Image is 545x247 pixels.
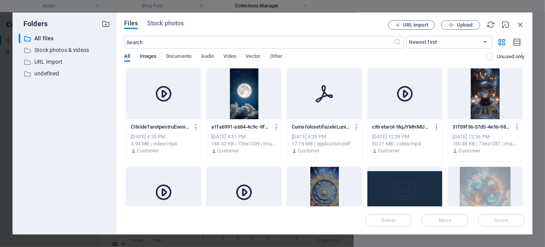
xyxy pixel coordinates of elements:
[458,147,480,154] p: Customer
[246,52,261,63] span: Vector
[270,52,283,63] span: Other
[501,20,510,29] i: Minimize
[34,46,96,55] p: Stock photos & videos
[131,133,196,140] div: [DATE] 4:33 PM
[452,140,518,147] div: 160.48 KB | 736x1287 | image/jpeg
[403,23,428,27] span: URL import
[297,147,319,154] p: Customer
[372,123,430,131] p: citiretarot-9lqJYMHMUZ32OIzPw7w07w.mp4
[102,20,110,28] i: Create new folder
[137,147,159,154] p: Customer
[124,52,130,63] span: All
[19,69,110,79] div: undefined
[372,140,438,147] div: 60.21 MB | video/mp4
[166,52,192,63] span: Documents
[497,53,525,60] p: Displays only files that are not in use on the website. Files added during this session can still...
[372,133,438,140] div: [DATE] 12:39 PM
[34,34,96,43] p: All files
[211,123,269,131] p: a1fa6991-a684-4c9c-9f0d-dcc66fc0d13c-HQ8WoeeZ7quVZBN7UHEIXg.jpeg
[34,57,96,66] p: URL Import
[131,123,189,131] p: CitirideTarotpentruEvenimenteCorporate-OK3sOieYBYnjiCU_DW_JbQ.mp4
[292,140,357,147] div: 17.78 MB | application/pdf
[486,20,495,29] i: Reload
[34,69,96,78] p: undefined
[19,34,20,43] div: ​
[19,57,110,67] div: URL Import
[124,19,138,28] span: Files
[140,52,157,63] span: Images
[292,133,357,140] div: [DATE] 4:29 PM
[201,52,214,63] span: Audio
[124,36,394,48] input: Search
[441,20,480,30] button: Upload
[19,45,110,55] div: Stock photos & videos
[378,147,400,154] p: Customer
[131,140,196,147] div: 3.94 MB | video/mp4
[452,133,518,140] div: [DATE] 12:36 PM
[19,19,48,29] p: Folders
[292,123,350,131] p: CumsfolosetifazeleLuniipentrudeciziimaixlare-IffwiE3cylnmP-rPn1CMjA.pdf
[457,23,473,27] span: Upload
[224,52,236,63] span: Video
[211,133,277,140] div: [DATE] 4:31 PM
[388,20,435,30] button: URL import
[217,147,239,154] p: Customer
[147,19,184,28] span: Stock photos
[211,140,277,147] div: 148.42 KB | 736x1309 | image/jpeg
[516,20,525,29] i: Close
[452,123,511,131] p: 31f59f36-57d5-4e36-9807-7613bb96cd88-ESDvIv9e6mUYmzg-HSfIMw.jpeg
